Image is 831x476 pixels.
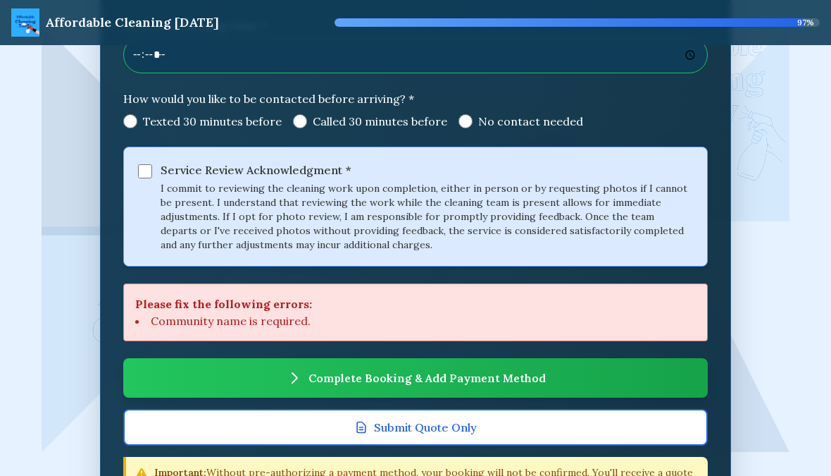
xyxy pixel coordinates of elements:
label: How would you like to be contacted before arriving? * [123,90,708,107]
input: No contact needed [458,114,473,128]
p: Please fix the following errors: [135,295,696,312]
button: Submit Quote Only [123,409,708,446]
div: Affordable Cleaning [DATE] [45,13,219,32]
span: No contact needed [478,113,583,130]
input: Called 30 minutes before [293,114,307,128]
input: Texted 30 minutes before [123,114,137,128]
input: Service Review Acknowledgment *I commit to reviewing the cleaning work upon completion, either in... [138,164,152,178]
span: Called 30 minutes before [313,113,447,130]
span: 97 % [797,17,814,28]
img: ACT Logo [11,8,39,37]
li: Community name is required. [135,312,696,329]
p: Service Review Acknowledgment * [161,161,693,178]
p: I commit to reviewing the cleaning work upon completion, either in person or by requesting photos... [161,181,693,252]
span: Texted 30 minutes before [143,113,282,130]
button: Complete Booking & Add Payment Method [123,358,708,398]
